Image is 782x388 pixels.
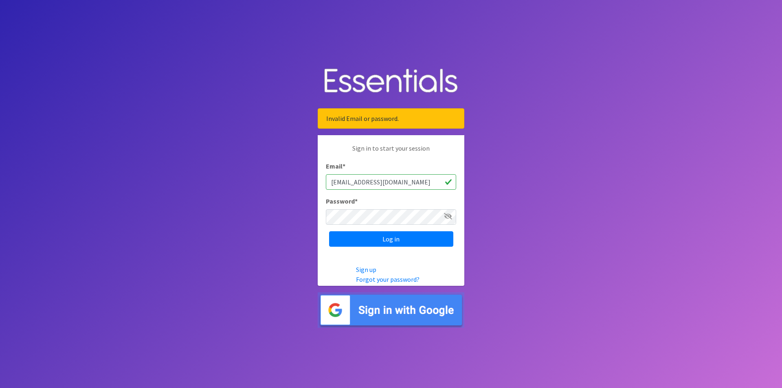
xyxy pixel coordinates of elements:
[326,161,345,171] label: Email
[326,143,456,161] p: Sign in to start your session
[318,292,464,328] img: Sign in with Google
[326,196,358,206] label: Password
[318,108,464,129] div: Invalid Email or password.
[343,162,345,170] abbr: required
[356,275,420,283] a: Forgot your password?
[355,197,358,205] abbr: required
[329,231,453,247] input: Log in
[356,265,376,274] a: Sign up
[318,60,464,102] img: Human Essentials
